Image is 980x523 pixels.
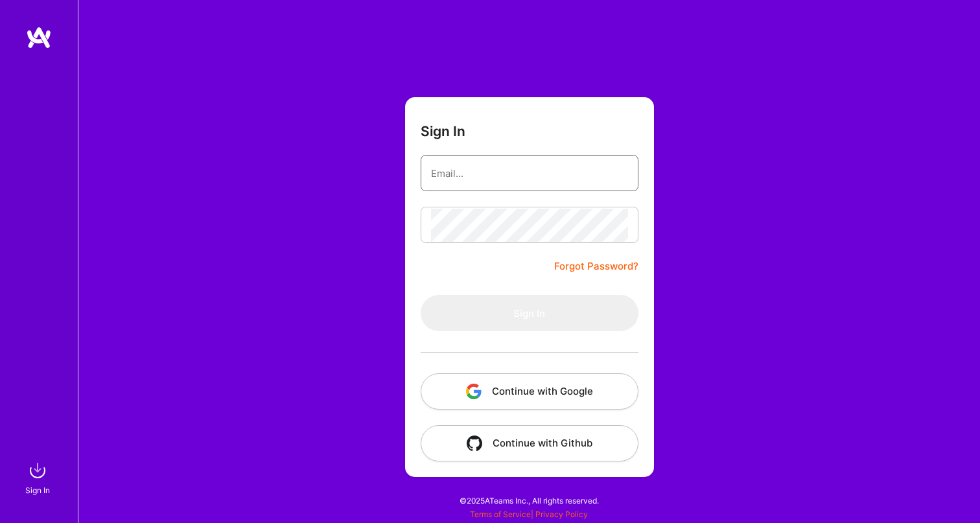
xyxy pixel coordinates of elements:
[470,509,531,519] a: Terms of Service
[27,458,51,497] a: sign inSign In
[466,384,482,399] img: icon
[467,436,482,451] img: icon
[421,425,638,461] button: Continue with Github
[421,373,638,410] button: Continue with Google
[554,259,638,274] a: Forgot Password?
[431,157,628,190] input: Email...
[535,509,588,519] a: Privacy Policy
[25,458,51,483] img: sign in
[421,295,638,331] button: Sign In
[26,26,52,49] img: logo
[25,483,50,497] div: Sign In
[470,509,588,519] span: |
[421,123,465,139] h3: Sign In
[78,484,980,517] div: © 2025 ATeams Inc., All rights reserved.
